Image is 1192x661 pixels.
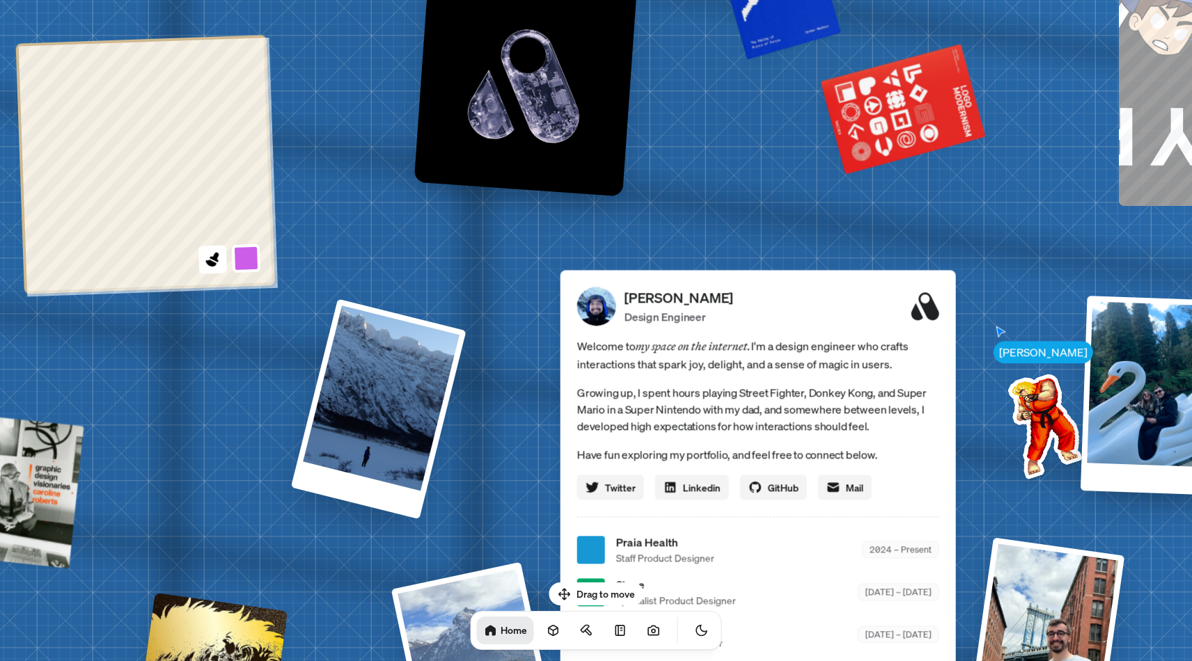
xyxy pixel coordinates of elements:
a: Mail [818,475,872,500]
h1: Home [501,623,527,637]
span: Senior Product Designer [616,635,723,650]
span: Welcome to I'm a design engineer who crafts interactions that spark joy, delight, and a sense of ... [577,337,939,373]
span: Mail [846,480,863,495]
span: Twitter [605,480,636,495]
div: 2024 – Present [862,541,939,558]
div: [DATE] – [DATE] [858,626,939,643]
img: Profile Picture [577,287,616,326]
p: Have fun exploring my portfolio, and feel free to connect below. [577,445,939,463]
span: Stone [616,576,736,593]
img: Profile example [972,353,1113,494]
p: [PERSON_NAME] [625,287,733,308]
p: Growing up, I spent hours playing Street Fighter, Donkey Kong, and Super Mario in a Super Nintend... [577,384,939,434]
a: Home [477,616,534,644]
p: Design Engineer [625,308,733,325]
span: GitHub [768,480,799,495]
span: Staff Product Designer [616,550,714,565]
a: Linkedin [655,475,729,500]
a: GitHub [740,475,807,500]
em: my space on the internet. [636,339,751,353]
span: Linkedin [683,480,721,495]
span: Specialist Product Designer [616,593,736,607]
a: Twitter [577,475,644,500]
div: [DATE] – [DATE] [858,583,939,600]
button: Toggle Theme [688,616,716,644]
span: Praia Health [616,534,714,550]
